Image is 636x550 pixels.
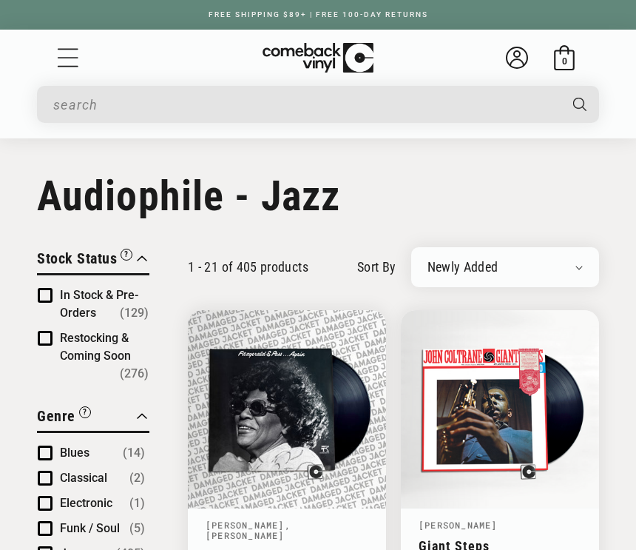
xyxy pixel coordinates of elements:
[263,43,373,73] img: ComebackVinyl.com
[206,519,285,531] a: [PERSON_NAME]
[560,86,601,123] button: Search
[37,172,599,221] h1: Audiophile - Jazz
[53,90,558,120] input: search
[129,494,145,512] span: Number of products: (1)
[419,519,498,531] a: [PERSON_NAME]
[37,247,132,273] button: Filter by Stock Status
[37,86,599,123] div: Search
[188,259,308,275] p: 1 - 21 of 405 products
[123,444,145,462] span: Number of products: (14)
[60,521,120,535] span: Funk / Soul
[60,446,89,460] span: Blues
[37,407,75,425] span: Genre
[120,365,149,383] span: Number of products: (276)
[120,304,149,322] span: Number of products: (129)
[562,56,567,67] span: 0
[55,45,81,70] summary: Menu
[357,257,396,277] label: sort by
[60,288,138,320] span: In Stock & Pre-Orders
[37,249,117,267] span: Stock Status
[37,405,91,431] button: Filter by Genre
[194,10,443,19] a: FREE SHIPPING $89+ | FREE 100-DAY RETURNS
[206,519,291,541] a: , [PERSON_NAME]
[60,331,131,363] span: Restocking & Coming Soon
[129,469,145,487] span: Number of products: (2)
[60,496,112,510] span: Electronic
[129,520,145,537] span: Number of products: (5)
[60,471,107,485] span: Classical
